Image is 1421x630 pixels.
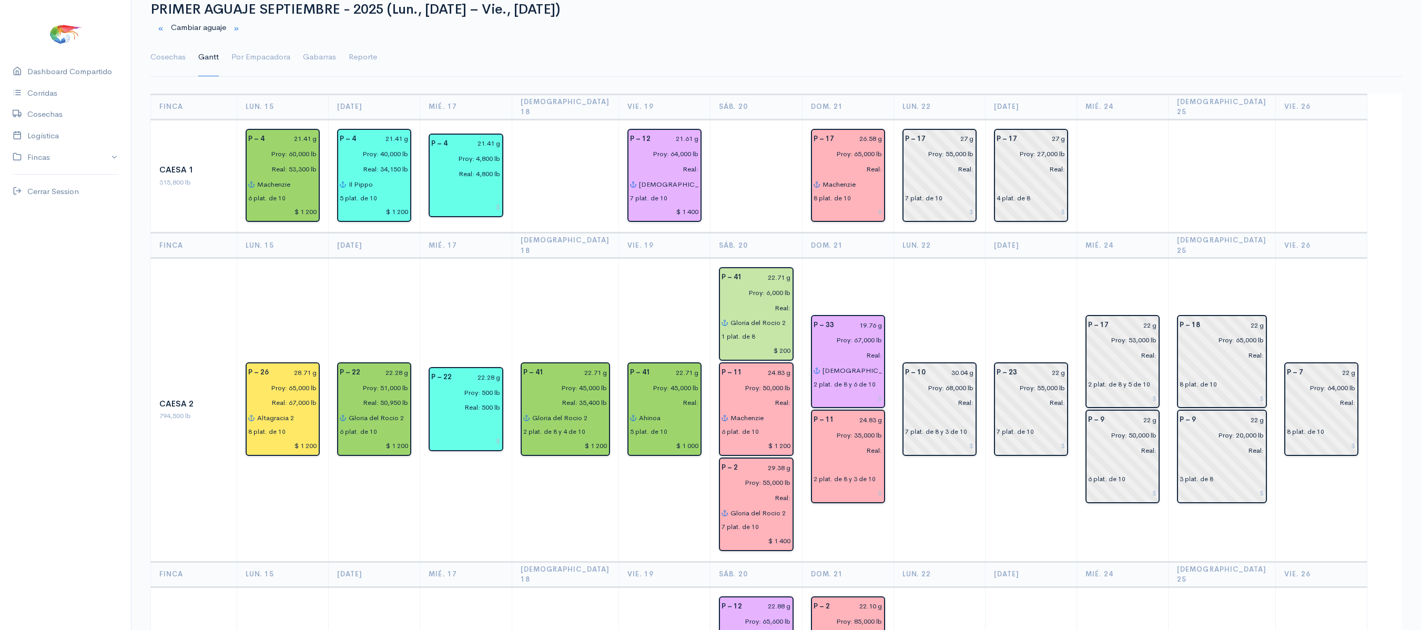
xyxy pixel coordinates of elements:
div: Cambiar aguaje [144,17,1408,39]
th: Dom. 21 [802,94,894,119]
th: Lun. 22 [894,562,985,587]
th: Lun. 22 [894,233,985,258]
input: $ [1180,485,1264,501]
div: Piscina: 17 Peso: 27 g Libras Proy: 55,000 lb Empacadora: Sin asignar Plataformas: 7 plat. de 10 [902,129,977,222]
input: pescadas [715,395,790,411]
input: g [744,460,790,475]
input: estimadas [242,380,317,395]
div: P – 17 [1082,318,1115,333]
div: Piscina: 9 Peso: 22 g Libras Proy: 20,000 lb Empacadora: Sin asignar Plataformas: 3 plat. de 8 [1177,410,1267,503]
input: pescadas [624,161,699,177]
div: 6 plat. de 10 [248,194,286,203]
div: 1 plat. de 8 [722,332,755,341]
input: $ [248,205,317,220]
input: pescadas [425,166,500,181]
input: pescadas [807,161,882,177]
div: Piscina: 12 Peso: 21.61 g Libras Proy: 64,000 lb Empacadora: Songa Gabarra: Jesus del gran poder ... [627,129,702,222]
div: 7 plat. de 10 [905,194,942,203]
div: P – 22 [425,370,458,385]
div: Piscina: 41 Peso: 22.71 g Libras Proy: 6,000 lb Empacadora: Total Seafood Gabarra: Gloria del Roc... [719,267,793,361]
div: 8 plat. de 10 [1287,427,1324,436]
input: g [1023,131,1065,147]
input: g [1206,318,1264,333]
div: P – 7 [1281,365,1310,380]
div: 7 plat. de 10 [630,194,667,203]
input: g [362,131,409,147]
div: P – 9 [1082,412,1111,428]
input: $ [431,433,500,449]
div: 7 plat. de 10 [722,522,759,532]
th: Finca [151,233,237,258]
input: estimadas [333,146,409,161]
input: estimadas [715,614,790,629]
input: g [1111,412,1157,428]
th: Lun. 15 [237,233,329,258]
input: pescadas [990,395,1065,411]
div: 2 plat. de 8 y 5 de 10 [1088,380,1150,389]
span: 315,800 lb [159,178,191,187]
input: g [748,599,790,614]
input: g [1310,365,1356,380]
th: [DEMOGRAPHIC_DATA] 18 [512,233,619,258]
div: Piscina: 22 Peso: 22.28 g Libras Proy: 500 lb Libras Reales: 500 lb Rendimiento: 100.0% Empacador... [429,367,503,451]
div: P – 33 [807,318,840,333]
a: Gantt [198,38,219,76]
input: estimadas [990,146,1065,161]
input: g [275,365,317,380]
input: $ [1088,485,1157,501]
div: 6 plat. de 10 [1088,474,1125,484]
th: Dom. 21 [802,233,894,258]
input: estimadas [624,146,699,161]
input: g [367,365,409,380]
input: g [271,131,317,147]
th: Mié. 17 [420,233,512,258]
th: [DEMOGRAPHIC_DATA] 18 [512,94,619,119]
input: pescadas [899,161,974,177]
a: Por Empacadora [231,38,290,76]
div: P – 4 [333,131,362,147]
div: P – 17 [807,131,840,147]
input: $ [1287,438,1356,453]
input: estimadas [1173,428,1264,443]
div: P – 41 [517,365,550,380]
th: Mié. 17 [420,562,512,587]
div: Piscina: 17 Peso: 26.58 g Libras Proy: 65,000 lb Empacadora: Promarisco Gabarra: Machenzie Plataf... [811,129,885,222]
div: Piscina: 4 Peso: 21.41 g Libras Proy: 60,000 lb Libras Reales: 53,300 lb Rendimiento: 88.8% Empac... [246,129,320,222]
input: $ [1088,391,1157,406]
input: g [454,136,500,151]
input: $ [814,391,882,406]
input: $ [814,205,882,220]
th: Dom. 21 [802,562,894,587]
input: pescadas [1173,443,1264,458]
input: estimadas [1082,332,1157,348]
input: pescadas [899,395,974,411]
th: Sáb. 20 [710,562,802,587]
input: estimadas [807,332,882,348]
div: Piscina: 17 Peso: 27 g Libras Proy: 27,000 lb Empacadora: Sin asignar Plataformas: 4 plat. de 8 [994,129,1068,222]
input: pescadas [807,443,882,458]
div: 5 plat. de 10 [340,194,377,203]
div: P – 41 [715,270,748,285]
input: $ [997,205,1065,220]
input: $ [630,205,699,220]
th: Mié. 24 [1077,233,1169,258]
input: g [657,365,699,380]
input: $ [630,438,699,453]
input: $ [431,200,500,215]
th: Sáb. 20 [710,94,802,119]
input: estimadas [807,614,882,629]
div: P – 17 [990,131,1023,147]
input: estimadas [517,380,608,395]
div: Caesa 1 [159,164,228,176]
th: Finca [151,562,237,587]
input: g [840,131,882,147]
div: 6 plat. de 10 [340,427,377,436]
input: $ [340,205,409,220]
input: g [1202,412,1264,428]
input: pescadas [807,348,882,363]
div: Piscina: 22 Peso: 22.28 g Libras Proy: 51,000 lb Libras Reales: 50,950 lb Rendimiento: 99.9% Empa... [337,362,411,456]
th: Lun. 15 [237,562,329,587]
input: pescadas [715,300,790,316]
div: 2 plat. de 8 y 6 de 10 [814,380,876,389]
input: pescadas [624,395,699,411]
